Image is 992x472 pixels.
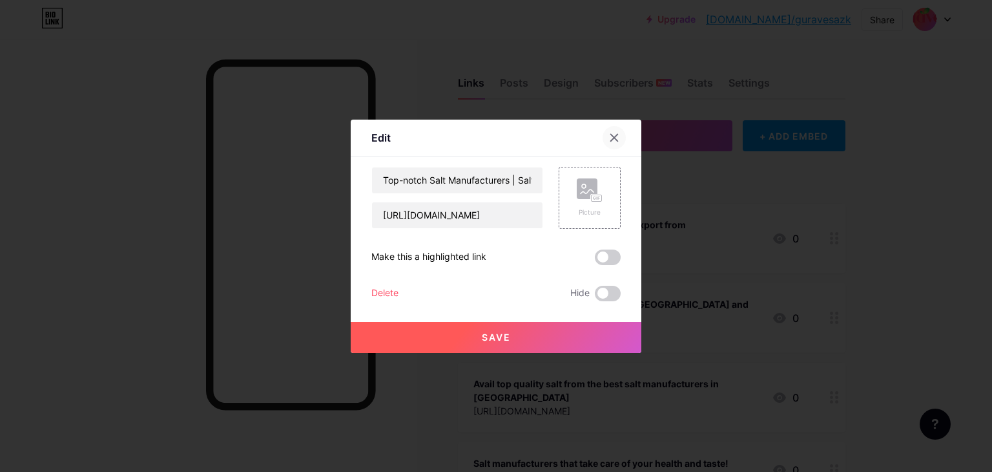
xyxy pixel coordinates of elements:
[570,286,590,301] span: Hide
[371,250,486,265] div: Make this a highlighted link
[372,202,542,228] input: URL
[371,286,398,301] div: Delete
[351,322,641,353] button: Save
[372,167,542,193] input: Title
[482,332,511,343] span: Save
[371,130,391,145] div: Edit
[577,208,603,217] div: Picture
